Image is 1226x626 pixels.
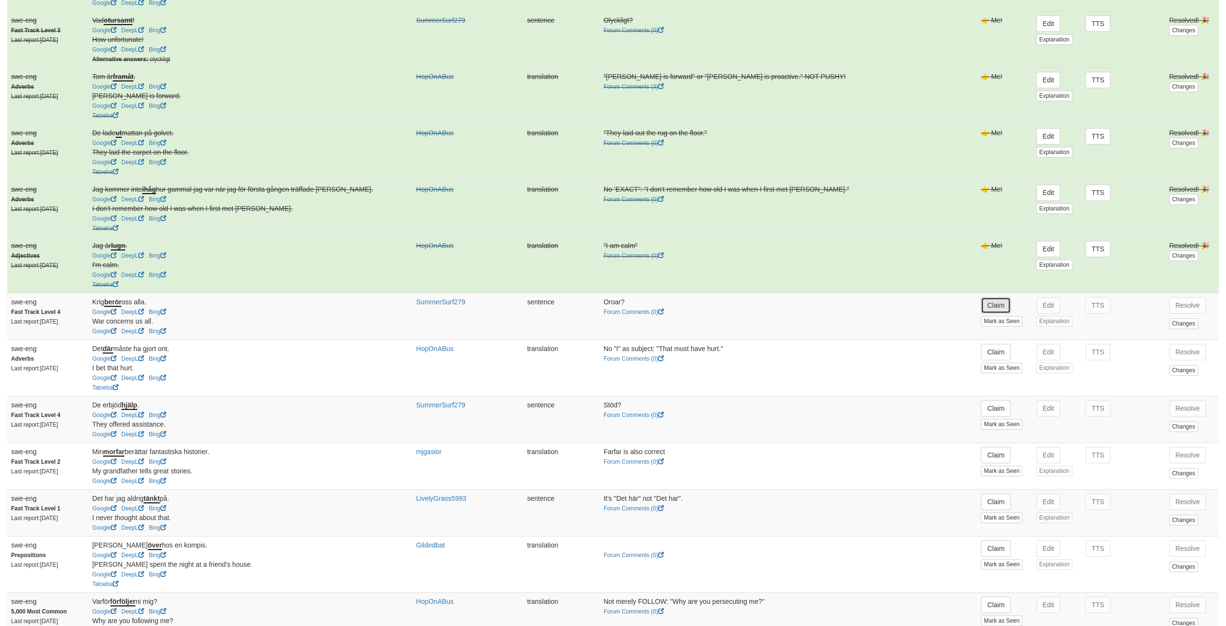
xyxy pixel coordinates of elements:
td: translation [523,124,600,180]
button: Edit [1036,184,1060,201]
a: Google [92,478,116,484]
a: Google [92,375,116,381]
button: Edit [1036,241,1060,257]
div: swe-eng [11,494,84,503]
a: Bing [149,272,166,278]
small: Last report: [DATE] [11,149,58,156]
div: I never thought about that. [92,513,408,522]
a: Bing [149,412,166,418]
small: Last report: [DATE] [11,515,58,522]
button: Explanation [1036,91,1072,101]
button: Changes [1169,318,1198,329]
a: DeepL [121,431,144,438]
button: Changes [1169,468,1198,479]
a: Bing [149,571,166,578]
button: Resolve [1169,344,1206,360]
button: Explanation [1036,512,1072,523]
a: SummerSurf279 [416,298,465,306]
button: Changes [1169,194,1198,205]
strong: Adverbs [11,83,34,90]
a: Bing [149,309,166,315]
a: DeepL [121,355,144,362]
button: TTS [1085,447,1110,463]
button: Edit [1036,540,1060,557]
span: Vad ! [92,16,134,25]
td: "They laid out the rug on the floor." [600,124,977,180]
a: Bing [149,215,166,222]
strong: Alternative answers: [92,56,148,63]
a: Bing [149,27,166,34]
div: 👉 Me! [981,128,1028,138]
a: Forum Comments (0) [604,552,664,559]
a: Google [92,159,116,166]
span: Min berättar fantastiska historier. [92,448,209,456]
button: Edit [1036,128,1060,144]
div: 👉 Me! [981,241,1028,250]
button: TTS [1085,241,1110,257]
a: Google [92,103,116,109]
a: HopOnABus [416,129,454,137]
u: ihåg [142,185,156,194]
a: Bing [149,524,166,531]
a: Google [92,505,116,512]
button: Mark as Seen [981,512,1022,523]
td: sentence [523,489,600,536]
strong: Fast Track Level 4 [11,412,60,418]
strong: Fast Track Level 2 [11,458,60,465]
a: Google [92,140,116,146]
button: Explanation [1036,34,1072,45]
button: Changes [1169,25,1198,36]
button: Mark as Seen [981,466,1022,476]
button: Edit [1036,494,1060,510]
button: Explanation [1036,363,1072,373]
td: sentence [523,396,600,443]
td: translation [523,236,600,293]
button: Edit [1036,297,1060,313]
div: swe-eng [11,400,84,410]
button: Explanation [1036,147,1072,157]
div: swe-eng [11,597,84,606]
a: Bing [149,431,166,438]
strong: Prepositions [11,552,46,559]
div: swe-eng [11,128,84,138]
button: Explanation [1036,260,1072,270]
u: där [103,345,113,353]
button: Claim [981,297,1011,313]
a: Google [92,252,116,259]
a: DeepL [121,309,144,315]
a: Bing [149,375,166,381]
div: War concerns us all. [92,316,408,326]
a: Bing [149,608,166,615]
div: My grandfather tells great stories. [92,466,408,476]
a: Gildedbat [416,541,445,549]
button: TTS [1085,597,1110,613]
button: TTS [1085,540,1110,557]
div: Why are you following me? [92,616,408,626]
a: Bing [149,552,166,559]
button: Changes [1169,515,1198,525]
button: Claim [981,447,1011,463]
button: TTS [1085,184,1110,201]
div: Resolved! 🎉 [1169,184,1215,194]
a: Forum Comments (0) [604,196,664,203]
span: Krig oss alla. [92,298,146,307]
strong: Adjectives [11,252,40,259]
a: LivelyGrass5993 [416,495,466,502]
button: Resolve [1169,297,1206,313]
button: TTS [1085,400,1110,417]
a: HopOnABus [416,345,454,352]
td: Farfar is also correct [600,443,977,489]
a: DeepL [121,159,144,166]
a: DeepL [121,27,144,34]
a: DeepL [121,458,144,465]
td: translation [523,67,600,124]
button: Resolve [1169,540,1206,557]
small: Last report: [DATE] [11,93,58,100]
button: Edit [1036,447,1060,463]
div: Resolved! 🎉 [1169,241,1215,250]
a: Forum Comments (0) [604,27,664,34]
a: Tatoeba [92,112,118,119]
a: Google [92,608,116,615]
a: Bing [149,478,166,484]
span: De erbjöd . [92,401,139,410]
